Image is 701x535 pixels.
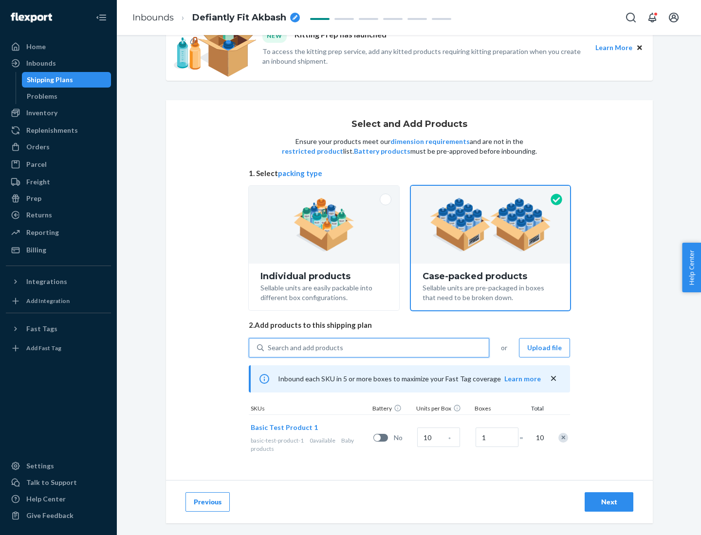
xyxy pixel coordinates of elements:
[354,146,410,156] button: Battery products
[6,105,111,121] a: Inventory
[6,321,111,337] button: Fast Tags
[26,228,59,237] div: Reporting
[370,404,414,414] div: Battery
[22,89,111,104] a: Problems
[6,123,111,138] a: Replenishments
[11,13,52,22] img: Flexport logo
[558,433,568,443] div: Remove Item
[6,475,111,490] a: Talk to Support
[282,146,343,156] button: restricted product
[664,8,683,27] button: Open account menu
[281,137,538,156] p: Ensure your products meet our and are not in the list. must be pre-approved before inbounding.
[26,160,47,169] div: Parcel
[26,324,57,334] div: Fast Tags
[6,340,111,356] a: Add Fast Tag
[6,139,111,155] a: Orders
[249,365,570,392] div: Inbound each SKU in 5 or more boxes to maximize your Fast Tag coverage
[6,191,111,206] a: Prep
[417,428,460,447] input: Case Quantity
[262,47,587,66] p: To access the kitting prep service, add any kitted products requiring kitting preparation when yo...
[249,404,370,414] div: SKUs
[92,8,111,27] button: Close Navigation
[634,42,645,53] button: Close
[262,29,287,42] div: NEW
[26,461,54,471] div: Settings
[476,428,518,447] input: Number of boxes
[595,42,632,53] button: Learn More
[294,198,354,251] img: individual-pack.facf35554cb0f1810c75b2bd6df2d64e.png
[6,225,111,240] a: Reporting
[22,72,111,88] a: Shipping Plans
[414,404,473,414] div: Units per Box
[26,297,70,305] div: Add Integration
[6,174,111,190] a: Freight
[310,437,335,444] span: 0 available
[251,436,369,453] div: Baby products
[260,271,387,281] div: Individual products
[295,29,387,42] p: Kitting Prep has launched
[351,120,467,129] h1: Select and Add Products
[6,39,111,54] a: Home
[519,338,570,357] button: Upload file
[26,511,74,520] div: Give Feedback
[249,168,570,178] span: 1. Select
[6,242,111,258] a: Billing
[534,433,544,443] span: 10
[473,404,521,414] div: Boxes
[621,8,641,27] button: Open Search Box
[251,437,304,444] span: basic-test-product-1
[643,8,662,27] button: Open notifications
[423,281,558,303] div: Sellable units are pre-packaged in boxes that need to be broken down.
[27,91,57,101] div: Problems
[26,177,50,187] div: Freight
[6,508,111,523] button: Give Feedback
[26,42,46,52] div: Home
[249,320,570,330] span: 2. Add products to this shipping plan
[27,75,73,85] div: Shipping Plans
[26,58,56,68] div: Inbounds
[430,198,551,251] img: case-pack.59cecea509d18c883b923b81aeac6d0b.png
[6,157,111,172] a: Parcel
[132,12,174,23] a: Inbounds
[268,343,343,353] div: Search and add products
[125,3,308,32] ol: breadcrumbs
[251,423,318,432] button: Basic Test Product 1
[6,274,111,289] button: Integrations
[521,404,546,414] div: Total
[501,343,507,353] span: or
[423,271,558,281] div: Case-packed products
[26,245,46,255] div: Billing
[504,374,541,384] button: Learn more
[549,374,558,384] button: close
[26,210,52,220] div: Returns
[6,293,111,309] a: Add Integration
[192,12,286,24] span: Defiantly Fit Akbash
[260,281,387,303] div: Sellable units are easily packable into different box configurations.
[26,478,77,487] div: Talk to Support
[251,423,318,431] span: Basic Test Product 1
[394,433,413,443] span: No
[519,433,529,443] span: =
[26,277,67,286] div: Integrations
[6,207,111,223] a: Returns
[6,458,111,474] a: Settings
[593,497,625,507] div: Next
[682,243,701,292] button: Help Center
[390,137,470,146] button: dimension requirements
[26,494,66,504] div: Help Center
[26,344,61,352] div: Add Fast Tag
[585,492,633,512] button: Next
[278,168,322,178] button: packing type
[26,194,41,203] div: Prep
[26,142,50,152] div: Orders
[26,125,78,135] div: Replenishments
[185,492,230,512] button: Previous
[6,491,111,507] a: Help Center
[26,108,57,118] div: Inventory
[6,55,111,71] a: Inbounds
